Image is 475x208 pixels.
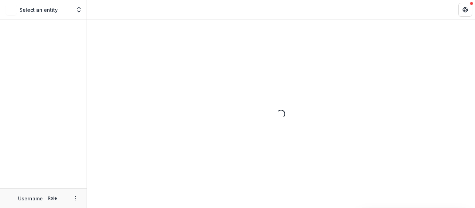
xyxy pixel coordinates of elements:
[46,195,59,201] p: Role
[18,195,43,202] p: Username
[74,3,84,17] button: Open entity switcher
[71,194,80,202] button: More
[458,3,472,17] button: Get Help
[19,6,58,14] p: Select an entity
